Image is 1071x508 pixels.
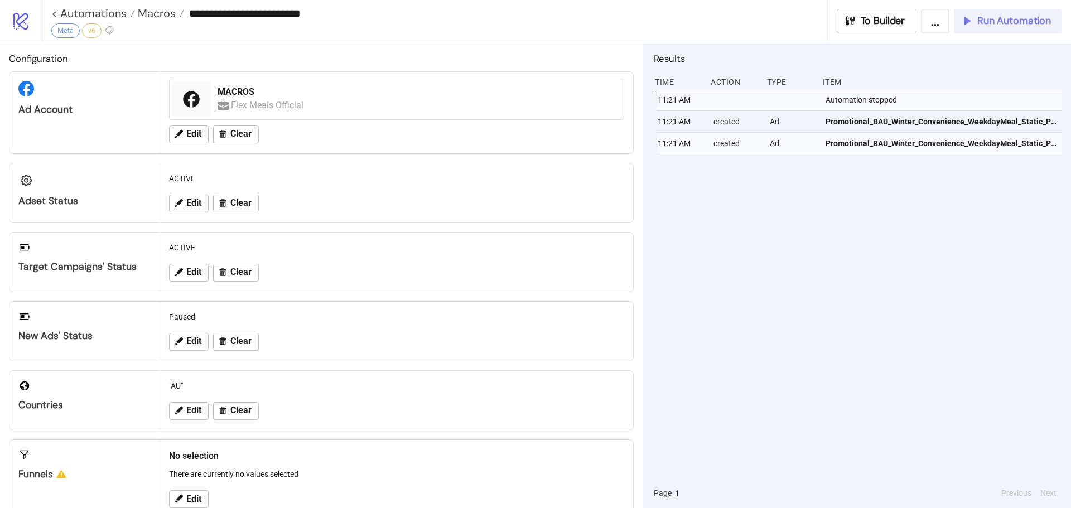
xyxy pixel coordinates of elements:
div: 11:21 AM [657,89,705,110]
a: Promotional_BAU_Winter_Convenience_WeekdayMeal_Static_Polished_Image_20250815_AU [826,133,1057,154]
button: 1 [672,487,683,499]
span: Promotional_BAU_Winter_Convenience_WeekdayMeal_Static_Polished_Image_20250815_AU [826,137,1057,149]
div: Target Campaigns' Status [18,260,151,273]
span: Page [654,487,672,499]
button: Previous [998,487,1035,499]
p: There are currently no values selected [169,468,624,480]
button: Clear [213,264,259,282]
div: MACROS [218,86,617,98]
div: Automation stopped [824,89,1065,110]
button: To Builder [837,9,917,33]
div: v6 [82,23,102,38]
button: Edit [169,125,209,143]
span: Promotional_BAU_Winter_Convenience_WeekdayMeal_Static_Polished_Image_20250815_AU [826,115,1057,128]
div: created [712,111,760,132]
button: Edit [169,264,209,282]
a: < Automations [51,8,135,19]
span: Run Automation [977,14,1051,27]
span: Clear [230,129,252,139]
div: Item [822,71,1062,93]
span: Macros [135,6,176,21]
div: Countries [18,399,151,412]
span: Edit [186,198,201,208]
div: created [712,133,760,154]
div: Action [710,71,758,93]
div: Funnels [18,468,151,481]
div: Flex Meals Official [231,98,306,112]
a: Promotional_BAU_Winter_Convenience_WeekdayMeal_Static_Polished_Image_20250815_AU [826,111,1057,132]
span: Edit [186,129,201,139]
span: Clear [230,336,252,346]
button: Run Automation [954,9,1062,33]
button: Clear [213,195,259,212]
h2: No selection [169,449,624,463]
div: Adset Status [18,195,151,207]
button: Edit [169,195,209,212]
div: "AU" [165,375,629,396]
button: ... [921,9,949,33]
div: ACTIVE [165,237,629,258]
button: Edit [169,333,209,351]
div: Time [654,71,702,93]
button: Clear [213,333,259,351]
div: New Ads' Status [18,330,151,342]
button: Clear [213,402,259,420]
span: Edit [186,494,201,504]
span: To Builder [861,14,905,27]
h2: Configuration [9,51,634,66]
div: Paused [165,306,629,327]
span: Clear [230,405,252,415]
h2: Results [654,51,1062,66]
button: Clear [213,125,259,143]
button: Edit [169,490,209,508]
div: Ad [769,133,817,154]
button: Edit [169,402,209,420]
div: Meta [51,23,80,38]
div: Type [766,71,814,93]
span: Clear [230,198,252,208]
div: 11:21 AM [657,133,705,154]
div: Ad Account [18,103,151,116]
a: Macros [135,8,184,19]
span: Edit [186,336,201,346]
span: Edit [186,267,201,277]
div: ACTIVE [165,168,629,189]
span: Edit [186,405,201,415]
span: Clear [230,267,252,277]
div: 11:21 AM [657,111,705,132]
div: Ad [769,111,817,132]
button: Next [1037,487,1060,499]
